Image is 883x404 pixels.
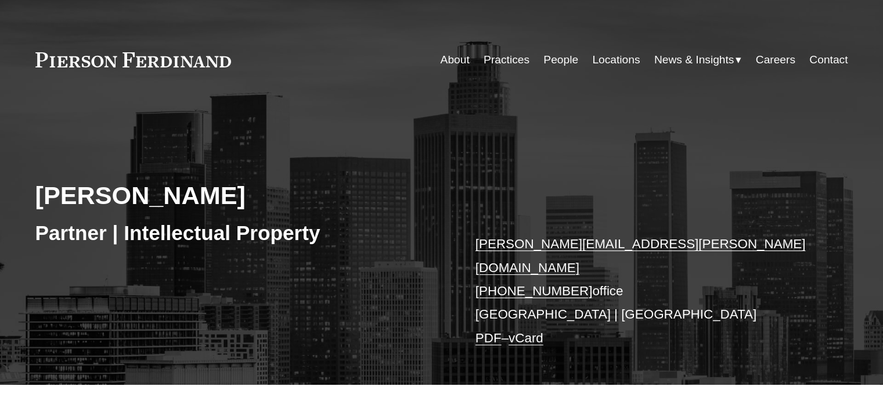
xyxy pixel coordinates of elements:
a: [PHONE_NUMBER] [475,284,593,298]
h2: [PERSON_NAME] [35,180,442,210]
h3: Partner | Intellectual Property [35,220,442,246]
p: office [GEOGRAPHIC_DATA] | [GEOGRAPHIC_DATA] – [475,233,814,350]
a: folder dropdown [654,49,742,71]
span: News & Insights [654,50,734,70]
a: Contact [809,49,848,71]
a: People [543,49,578,71]
a: vCard [509,331,543,345]
a: Careers [756,49,795,71]
a: PDF [475,331,502,345]
a: Practices [484,49,529,71]
a: Locations [592,49,640,71]
a: [PERSON_NAME][EMAIL_ADDRESS][PERSON_NAME][DOMAIN_NAME] [475,237,806,274]
a: About [441,49,470,71]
